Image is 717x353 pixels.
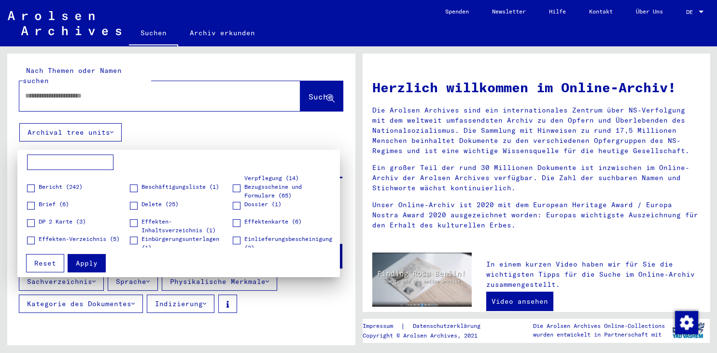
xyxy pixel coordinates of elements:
span: Einbürgerungsunterlagen (1) [141,235,232,252]
span: Einlieferungsbescheinigung (2) [244,235,335,252]
span: DP 2 Karte (3) [39,217,86,226]
span: Bericht (242) [39,183,83,191]
button: Reset [26,254,64,272]
span: Effektenkarte (6) [244,217,302,226]
span: Beschäftigungsliste (1) [141,183,219,191]
span: Reset [34,259,56,268]
span: Effekten-Verzeichnis (5) [39,235,120,243]
button: Apply [68,254,106,272]
img: Zustimmung ändern [675,311,698,334]
span: Dossier (1) [244,200,281,209]
span: Bezugsscheine und Formulare (65) [244,183,335,200]
span: Apply [76,259,98,268]
span: Delete (25) [141,200,179,209]
span: Brief (6) [39,200,69,209]
span: Effekten-Inhaltsverzeichnis (1) [141,217,232,235]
